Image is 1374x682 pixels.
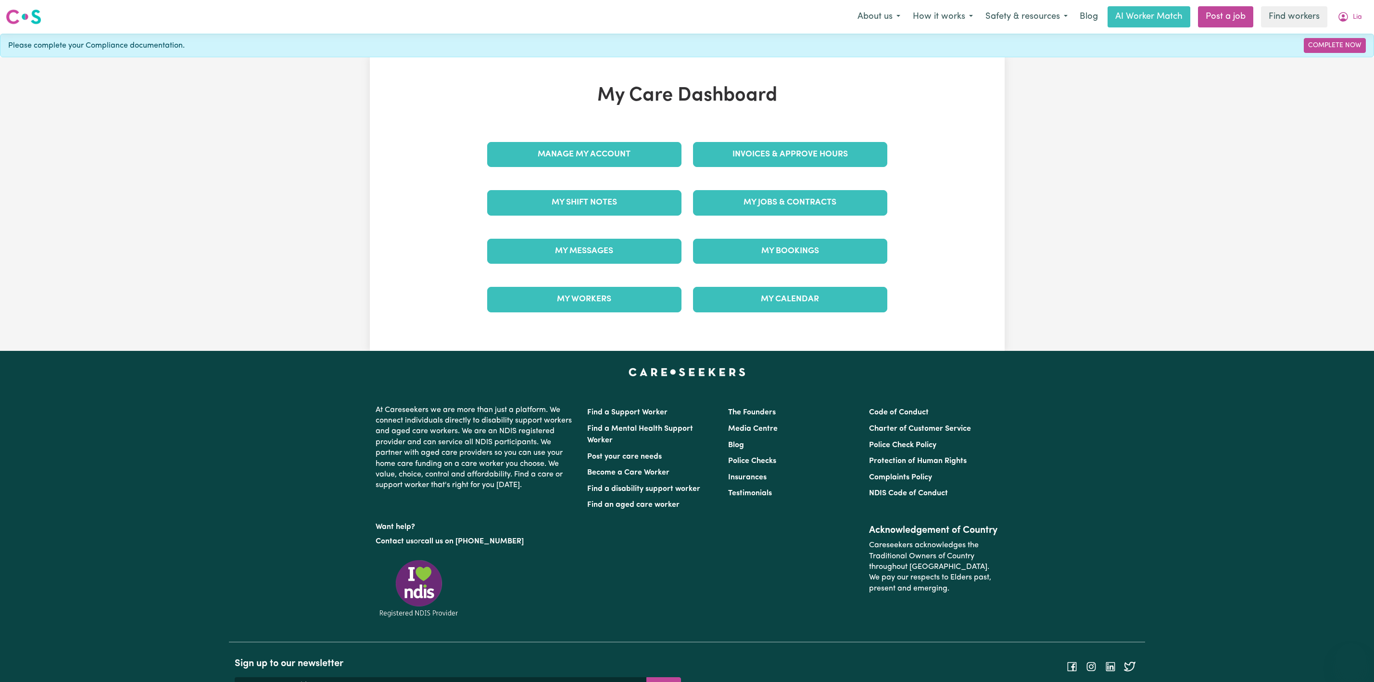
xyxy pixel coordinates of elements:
[728,489,772,497] a: Testimonials
[1105,662,1116,670] a: Follow Careseekers on LinkedIn
[693,142,887,167] a: Invoices & Approve Hours
[376,532,576,551] p: or
[728,457,776,465] a: Police Checks
[693,190,887,215] a: My Jobs & Contracts
[869,409,929,416] a: Code of Conduct
[587,485,700,493] a: Find a disability support worker
[487,287,681,312] a: My Workers
[869,536,998,598] p: Careseekers acknowledges the Traditional Owners of Country throughout [GEOGRAPHIC_DATA]. We pay o...
[851,7,907,27] button: About us
[1261,6,1327,27] a: Find workers
[629,368,745,376] a: Careseekers home page
[728,474,767,481] a: Insurances
[1085,662,1097,670] a: Follow Careseekers on Instagram
[587,425,693,444] a: Find a Mental Health Support Worker
[728,441,744,449] a: Blog
[376,518,576,532] p: Want help?
[1336,643,1366,674] iframe: Button to launch messaging window, conversation in progress
[235,658,681,669] h2: Sign up to our newsletter
[421,538,524,545] a: call us on [PHONE_NUMBER]
[869,474,932,481] a: Complaints Policy
[869,425,971,433] a: Charter of Customer Service
[1198,6,1253,27] a: Post a job
[487,142,681,167] a: Manage My Account
[728,409,776,416] a: The Founders
[869,441,936,449] a: Police Check Policy
[8,40,185,51] span: Please complete your Compliance documentation.
[487,239,681,264] a: My Messages
[1108,6,1190,27] a: AI Worker Match
[869,457,967,465] a: Protection of Human Rights
[1124,662,1135,670] a: Follow Careseekers on Twitter
[376,558,462,618] img: Registered NDIS provider
[1304,38,1366,53] a: Complete Now
[693,287,887,312] a: My Calendar
[907,7,979,27] button: How it works
[1074,6,1104,27] a: Blog
[728,425,778,433] a: Media Centre
[587,453,662,461] a: Post your care needs
[6,8,41,26] img: Careseekers logo
[6,6,41,28] a: Careseekers logo
[376,538,414,545] a: Contact us
[481,84,893,107] h1: My Care Dashboard
[869,489,948,497] a: NDIS Code of Conduct
[1066,662,1078,670] a: Follow Careseekers on Facebook
[1331,7,1368,27] button: My Account
[587,501,680,509] a: Find an aged care worker
[376,401,576,495] p: At Careseekers we are more than just a platform. We connect individuals directly to disability su...
[979,7,1074,27] button: Safety & resources
[587,469,669,476] a: Become a Care Worker
[487,190,681,215] a: My Shift Notes
[693,239,887,264] a: My Bookings
[587,409,668,416] a: Find a Support Worker
[869,525,998,536] h2: Acknowledgement of Country
[1353,12,1362,23] span: Lia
